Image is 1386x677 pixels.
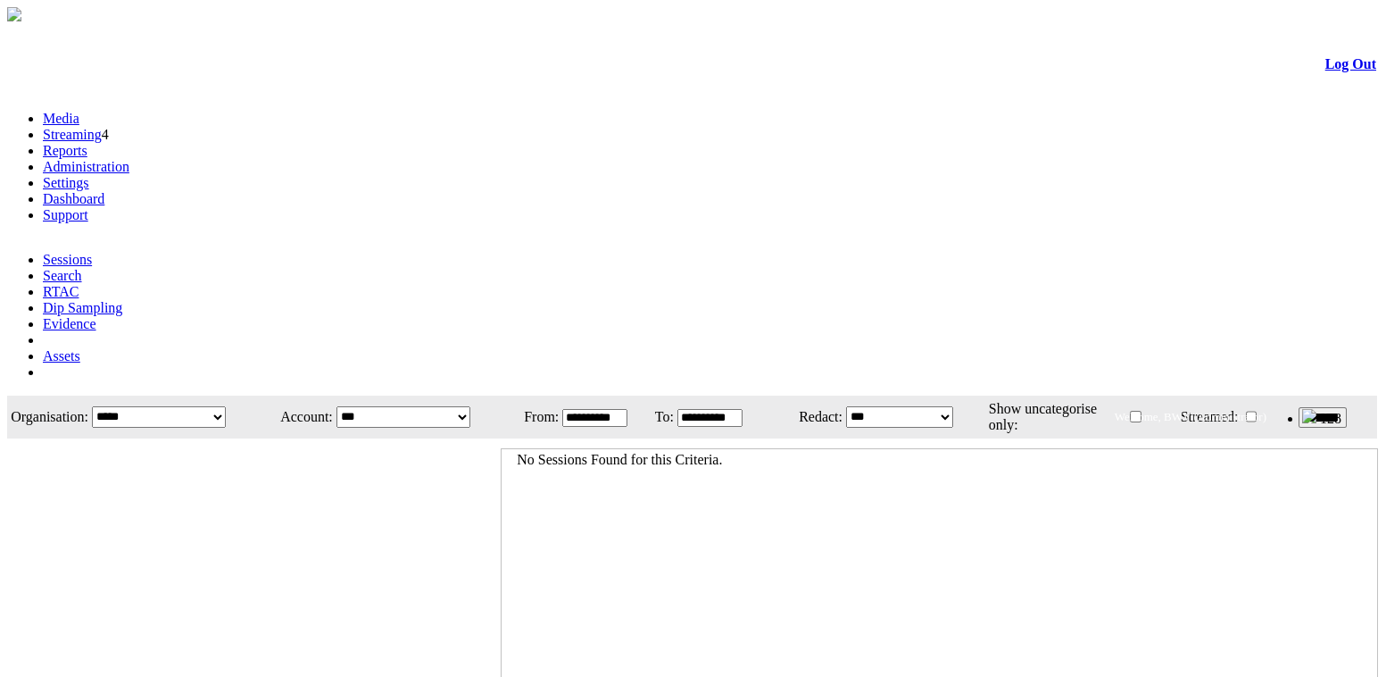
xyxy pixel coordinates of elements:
[43,191,104,206] a: Dashboard
[43,143,87,158] a: Reports
[43,175,89,190] a: Settings
[1115,410,1266,423] span: Welcome, BWV (Administrator)
[513,397,560,437] td: From:
[43,207,88,222] a: Support
[517,452,722,467] span: No Sessions Found for this Criteria.
[43,348,80,364] a: Assets
[265,397,334,437] td: Account:
[43,300,122,315] a: Dip Sampling
[9,397,89,437] td: Organisation:
[763,397,843,437] td: Redact:
[43,159,129,174] a: Administration
[989,401,1097,432] span: Show uncategorise only:
[1320,411,1341,426] span: 128
[43,284,79,299] a: RTAC
[43,316,96,331] a: Evidence
[1302,409,1316,423] img: bell25.png
[1325,56,1376,71] a: Log Out
[43,111,79,126] a: Media
[102,127,109,142] span: 4
[43,252,92,267] a: Sessions
[43,268,82,283] a: Search
[648,397,674,437] td: To:
[7,7,21,21] img: arrow-3.png
[43,127,102,142] a: Streaming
